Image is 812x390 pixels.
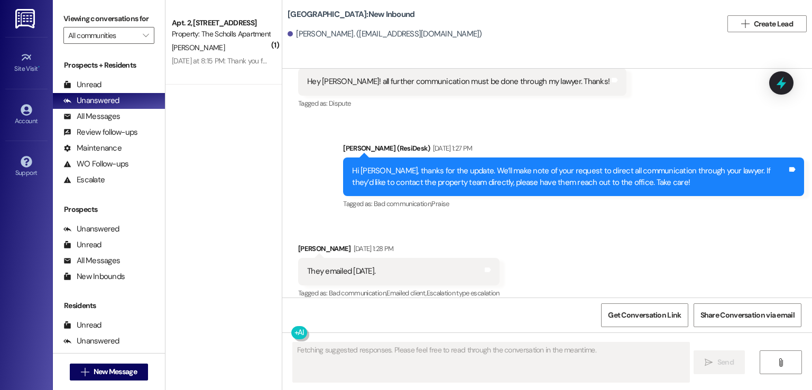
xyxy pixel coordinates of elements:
[63,159,128,170] div: WO Follow-ups
[298,285,500,301] div: Tagged as:
[63,143,122,154] div: Maintenance
[386,289,426,298] span: Emailed client ,
[5,49,48,77] a: Site Visit •
[374,199,431,208] span: Bad communication ,
[705,358,713,367] i: 
[777,358,785,367] i: 
[172,43,225,52] span: [PERSON_NAME]
[94,366,137,377] span: New Message
[53,60,165,71] div: Prospects + Residents
[601,303,688,327] button: Get Conversation Link
[700,310,795,321] span: Share Conversation via email
[741,20,749,28] i: 
[63,95,119,106] div: Unanswered
[5,153,48,181] a: Support
[53,300,165,311] div: Residents
[694,303,801,327] button: Share Conversation via email
[5,101,48,129] a: Account
[38,63,40,71] span: •
[298,243,500,258] div: [PERSON_NAME]
[727,15,807,32] button: Create Lead
[352,165,787,188] div: Hi [PERSON_NAME], thanks for the update. We’ll make note of your request to direct all communicat...
[63,11,154,27] label: Viewing conversations for
[172,17,270,29] div: Apt. 2, [STREET_ADDRESS]
[293,342,689,382] textarea: Fetching suggested responses. Please feel free to read through the conversation in the meantime.
[343,143,804,157] div: [PERSON_NAME] (ResiDesk)
[63,224,119,235] div: Unanswered
[754,18,793,30] span: Create Lead
[343,196,804,211] div: Tagged as:
[68,27,137,44] input: All communities
[70,364,148,380] button: New Message
[288,29,482,40] div: [PERSON_NAME]. ([EMAIL_ADDRESS][DOMAIN_NAME])
[288,9,414,20] b: [GEOGRAPHIC_DATA]: New Inbound
[431,199,449,208] span: Praise
[329,99,350,108] span: Dispute
[63,320,101,331] div: Unread
[63,239,101,250] div: Unread
[53,204,165,215] div: Prospects
[63,336,119,347] div: Unanswered
[307,266,375,277] div: They emailed [DATE].
[63,351,120,363] div: All Messages
[694,350,745,374] button: Send
[307,76,610,87] div: Hey [PERSON_NAME]! all further communication must be done through my lawyer. Thanks!
[63,174,105,185] div: Escalate
[329,289,386,298] span: Bad communication ,
[63,79,101,90] div: Unread
[63,127,137,138] div: Review follow-ups
[717,357,734,368] span: Send
[81,368,89,376] i: 
[172,29,270,40] div: Property: The Scholls Apartments
[63,111,120,122] div: All Messages
[298,96,626,111] div: Tagged as:
[143,31,149,40] i: 
[430,143,473,154] div: [DATE] 1:27 PM
[427,289,500,298] span: Escalation type escalation
[63,255,120,266] div: All Messages
[63,271,125,282] div: New Inbounds
[351,243,394,254] div: [DATE] 1:28 PM
[15,9,37,29] img: ResiDesk Logo
[608,310,681,321] span: Get Conversation Link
